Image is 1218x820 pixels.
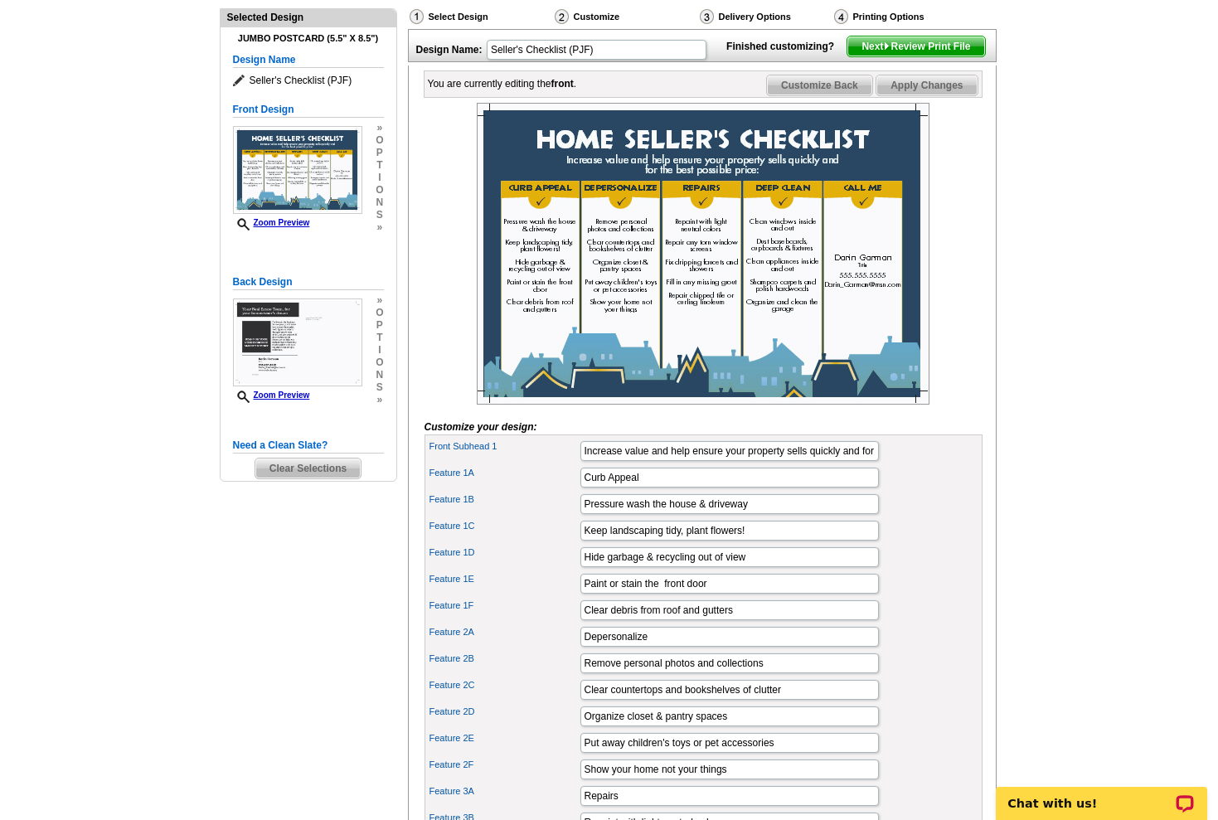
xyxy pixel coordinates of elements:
[233,438,384,454] h5: Need a Clean Slate?
[376,357,383,369] span: o
[429,705,579,719] label: Feature 2D
[429,492,579,507] label: Feature 1B
[376,209,383,221] span: s
[429,678,579,692] label: Feature 2C
[429,758,579,772] label: Feature 2F
[221,9,396,25] div: Selected Design
[883,42,890,50] img: button-next-arrow-white.png
[429,652,579,666] label: Feature 2B
[477,103,929,405] img: Z18898369_00001_1.jpg
[233,298,362,386] img: Z18898369_00001_2.jpg
[767,75,872,95] span: Customize Back
[429,599,579,613] label: Feature 1F
[376,221,383,234] span: »
[376,184,383,197] span: o
[233,391,310,400] a: Zoom Preview
[429,439,579,454] label: Front Subhead 1
[832,8,980,25] div: Printing Options
[376,381,383,394] span: s
[376,147,383,159] span: p
[429,625,579,639] label: Feature 2A
[233,33,384,44] h4: Jumbo Postcard (5.5" x 8.5")
[429,572,579,586] label: Feature 1E
[429,519,579,533] label: Feature 1C
[551,78,574,90] b: front
[376,369,383,381] span: n
[376,344,383,357] span: i
[410,9,424,24] img: Select Design
[233,52,384,68] h5: Design Name
[376,394,383,406] span: »
[376,172,383,184] span: i
[985,768,1218,820] iframe: LiveChat chat widget
[847,36,984,56] span: Next Review Print File
[700,9,714,24] img: Delivery Options
[429,784,579,798] label: Feature 3A
[233,102,384,118] h5: Front Design
[233,218,310,227] a: Zoom Preview
[255,459,361,478] span: Clear Selections
[555,9,569,24] img: Customize
[233,126,362,214] img: Z18898369_00001_1.jpg
[376,134,383,147] span: o
[726,41,844,52] strong: Finished customizing?
[425,421,537,433] i: Customize your design:
[408,8,553,29] div: Select Design
[876,75,977,95] span: Apply Changes
[376,319,383,332] span: p
[553,8,698,29] div: Customize
[429,466,579,480] label: Feature 1A
[376,122,383,134] span: »
[429,731,579,745] label: Feature 2E
[428,76,577,91] div: You are currently editing the .
[416,44,483,56] strong: Design Name:
[233,274,384,290] h5: Back Design
[698,8,832,25] div: Delivery Options
[376,332,383,344] span: t
[376,197,383,209] span: n
[429,546,579,560] label: Feature 1D
[834,9,848,24] img: Printing Options & Summary
[376,307,383,319] span: o
[233,72,384,89] span: Seller's Checklist (PJF)
[376,294,383,307] span: »
[376,159,383,172] span: t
